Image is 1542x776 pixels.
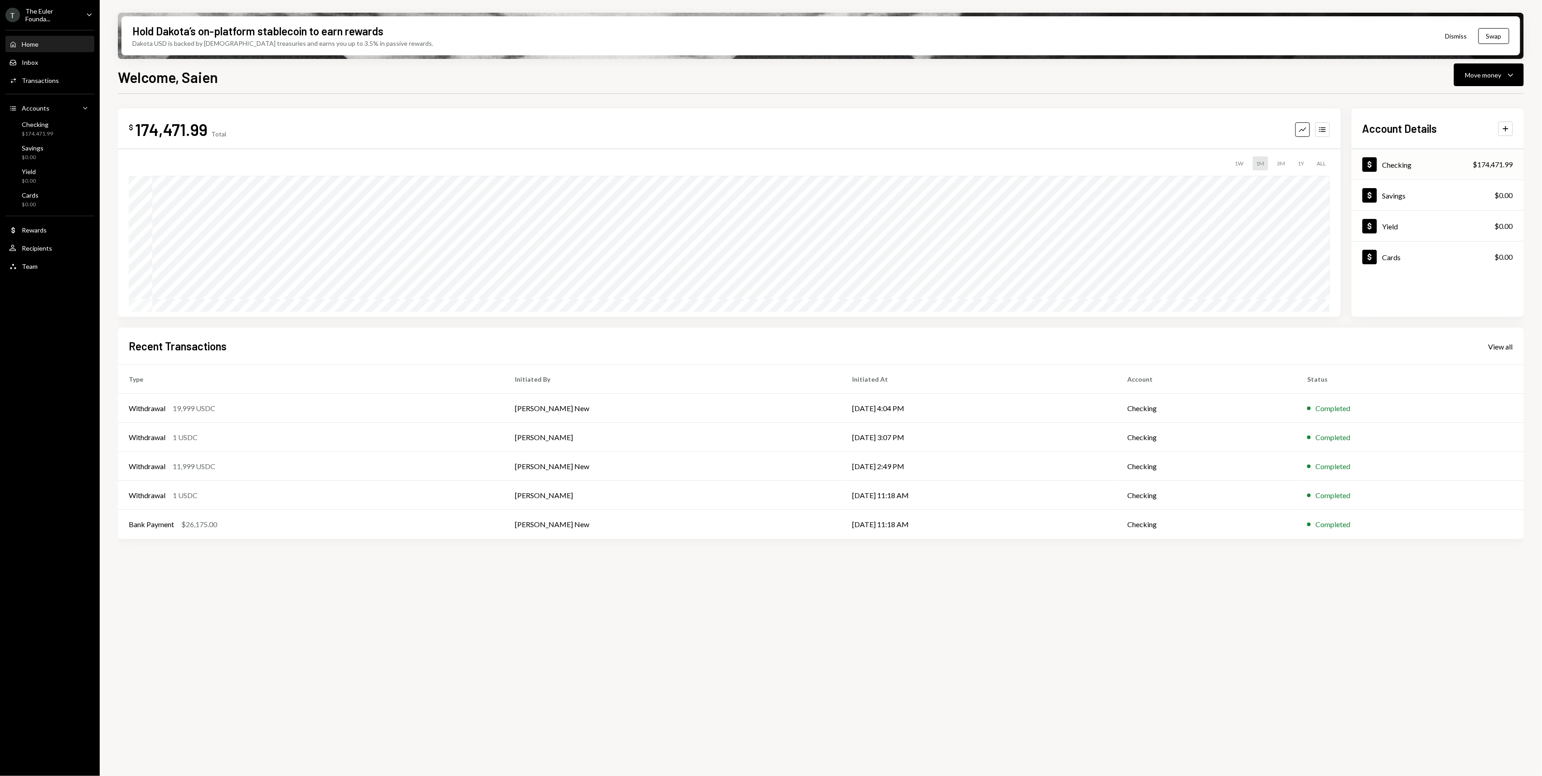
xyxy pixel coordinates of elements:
[22,154,44,161] div: $0.00
[5,240,94,256] a: Recipients
[5,165,94,187] a: Yield$0.00
[22,58,38,66] div: Inbox
[1295,156,1308,170] div: 1Y
[118,68,218,86] h1: Welcome, Saien
[22,144,44,152] div: Savings
[1117,452,1297,481] td: Checking
[1315,432,1350,443] div: Completed
[129,339,227,354] h2: Recent Transactions
[132,39,433,48] div: Dakota USD is backed by [DEMOGRAPHIC_DATA] treasuries and earns you up to 3.5% in passive rewards.
[1117,365,1297,394] th: Account
[22,191,39,199] div: Cards
[1382,160,1412,169] div: Checking
[1315,490,1350,501] div: Completed
[22,262,38,270] div: Team
[842,481,1117,510] td: [DATE] 11:18 AM
[842,510,1117,539] td: [DATE] 11:18 AM
[1117,423,1297,452] td: Checking
[504,365,842,394] th: Initiated By
[504,423,842,452] td: [PERSON_NAME]
[1363,121,1437,136] h2: Account Details
[22,77,59,84] div: Transactions
[129,461,165,472] div: Withdrawal
[129,432,165,443] div: Withdrawal
[22,104,49,112] div: Accounts
[22,201,39,209] div: $0.00
[181,519,217,530] div: $26,175.00
[1253,156,1268,170] div: 1M
[173,432,198,443] div: 1 USDC
[1382,253,1401,262] div: Cards
[129,123,133,132] div: $
[135,119,208,140] div: 174,471.99
[1296,365,1524,394] th: Status
[5,100,94,116] a: Accounts
[1473,159,1513,170] div: $174,471.99
[1117,394,1297,423] td: Checking
[1352,149,1524,179] a: Checking$174,471.99
[504,452,842,481] td: [PERSON_NAME] New
[22,168,36,175] div: Yield
[842,394,1117,423] td: [DATE] 4:04 PM
[129,403,165,414] div: Withdrawal
[173,490,198,501] div: 1 USDC
[1314,156,1330,170] div: ALL
[1382,191,1406,200] div: Savings
[132,24,383,39] div: Hold Dakota’s on-platform stablecoin to earn rewards
[1434,25,1479,47] button: Dismiss
[129,519,174,530] div: Bank Payment
[504,510,842,539] td: [PERSON_NAME] New
[1352,242,1524,272] a: Cards$0.00
[1315,519,1350,530] div: Completed
[118,365,504,394] th: Type
[1495,252,1513,262] div: $0.00
[504,394,842,423] td: [PERSON_NAME] New
[5,118,94,140] a: Checking$174,471.99
[22,40,39,48] div: Home
[5,72,94,88] a: Transactions
[1117,510,1297,539] td: Checking
[842,452,1117,481] td: [DATE] 2:49 PM
[22,130,53,138] div: $174,471.99
[5,36,94,52] a: Home
[842,423,1117,452] td: [DATE] 3:07 PM
[1274,156,1289,170] div: 3M
[1489,341,1513,351] a: View all
[504,481,842,510] td: [PERSON_NAME]
[1495,190,1513,201] div: $0.00
[25,7,79,23] div: The Euler Founda...
[173,403,215,414] div: 19,999 USDC
[1117,481,1297,510] td: Checking
[1479,28,1509,44] button: Swap
[5,189,94,210] a: Cards$0.00
[5,8,20,22] div: T
[1315,403,1350,414] div: Completed
[5,54,94,70] a: Inbox
[129,490,165,501] div: Withdrawal
[1465,70,1502,80] div: Move money
[1352,180,1524,210] a: Savings$0.00
[842,365,1117,394] th: Initiated At
[5,222,94,238] a: Rewards
[173,461,215,472] div: 11,999 USDC
[1315,461,1350,472] div: Completed
[1495,221,1513,232] div: $0.00
[1232,156,1247,170] div: 1W
[1352,211,1524,241] a: Yield$0.00
[22,226,47,234] div: Rewards
[22,244,52,252] div: Recipients
[5,258,94,274] a: Team
[5,141,94,163] a: Savings$0.00
[22,121,53,128] div: Checking
[1454,63,1524,86] button: Move money
[22,177,36,185] div: $0.00
[211,130,226,138] div: Total
[1489,342,1513,351] div: View all
[1382,222,1398,231] div: Yield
